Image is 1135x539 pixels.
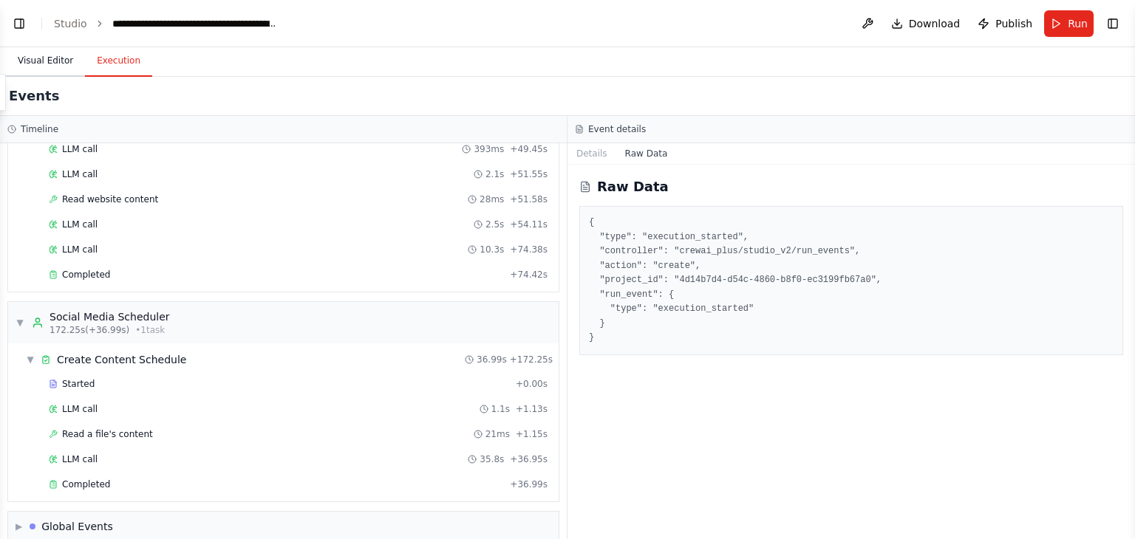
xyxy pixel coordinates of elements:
[485,428,510,440] span: 21ms
[972,10,1038,37] button: Publish
[480,193,504,205] span: 28ms
[510,219,548,230] span: + 54.11s
[510,478,548,490] span: + 36.99s
[135,324,165,336] span: • 1 task
[516,378,548,390] span: + 0.00s
[510,193,548,205] span: + 51.58s
[62,428,153,440] span: Read a file's content
[480,453,504,465] span: 35.8s
[480,244,504,255] span: 10.3s
[885,10,967,37] button: Download
[62,244,98,255] span: LLM call
[567,143,616,164] button: Details
[1102,13,1123,34] button: Show right sidebar
[597,176,669,197] h2: Raw Data
[50,309,170,324] div: Social Media Scheduler
[510,143,548,155] span: + 49.45s
[62,219,98,230] span: LLM call
[9,13,30,34] button: Show left sidebar
[62,269,110,281] span: Completed
[589,216,1114,346] pre: { "type": "execution_started", "controller": "crewai_plus/studio_v2/run_events", "action": "creat...
[21,123,58,135] h3: Timeline
[616,143,677,164] button: Raw Data
[41,519,113,534] div: Global Events
[477,354,507,365] span: 36.99s
[510,354,553,365] span: + 172.25s
[1044,10,1094,37] button: Run
[516,428,548,440] span: + 1.15s
[510,244,548,255] span: + 74.38s
[16,317,24,329] span: ▼
[485,168,504,180] span: 2.1s
[57,352,186,367] div: Create Content Schedule
[62,168,98,180] span: LLM call
[26,354,35,365] span: ▼
[16,521,22,532] span: ▶
[588,123,646,135] h3: Event details
[510,168,548,180] span: + 51.55s
[510,453,548,465] span: + 36.95s
[62,478,110,490] span: Completed
[995,16,1032,31] span: Publish
[50,324,129,336] span: 172.25s (+36.99s)
[510,269,548,281] span: + 74.42s
[485,219,504,230] span: 2.5s
[54,16,279,31] nav: breadcrumb
[909,16,961,31] span: Download
[62,378,95,390] span: Started
[491,403,510,415] span: 1.1s
[62,193,158,205] span: Read website content
[54,18,87,30] a: Studio
[9,86,59,106] h2: Events
[85,46,152,77] button: Execution
[6,46,85,77] button: Visual Editor
[516,403,548,415] span: + 1.13s
[62,453,98,465] span: LLM call
[62,403,98,415] span: LLM call
[474,143,504,155] span: 393ms
[1068,16,1088,31] span: Run
[62,143,98,155] span: LLM call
